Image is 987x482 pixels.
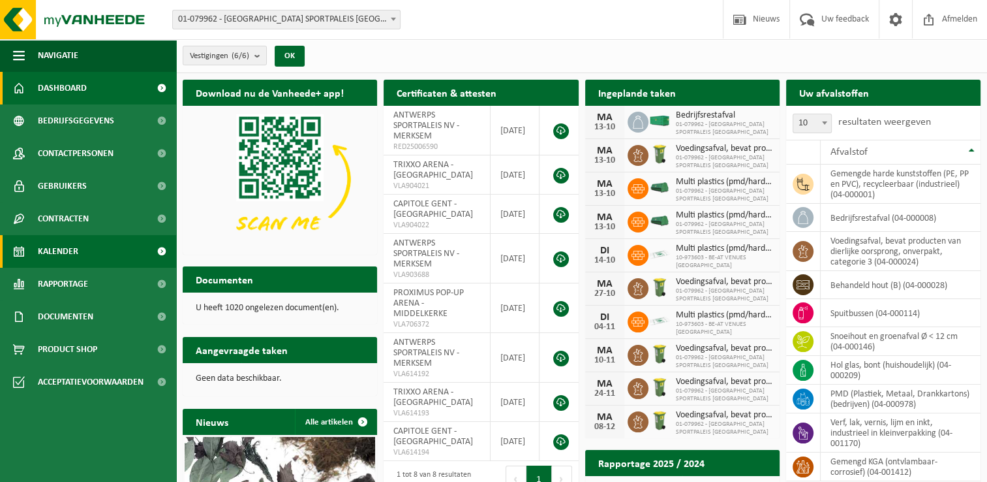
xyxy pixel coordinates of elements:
[648,115,671,127] img: HK-XC-40-GN-00
[648,143,671,165] img: WB-0140-HPE-GN-50
[393,199,473,219] span: CAPITOLE GENT - [GEOGRAPHIC_DATA]
[676,377,773,387] span: Voedingsafval, bevat producten van dierlijke oorsprong, onverpakt, categorie 3
[676,410,773,421] span: Voedingsafval, bevat producten van dierlijke oorsprong, onverpakt, categorie 3
[648,343,671,365] img: WB-0140-HPE-GN-50
[821,453,980,481] td: gemengd KGA (ontvlambaar-corrosief) (04-001412)
[592,423,618,432] div: 08-12
[173,10,400,29] span: 01-079962 - ANTWERPS SPORTPALEIS NV - MERKSEM
[393,369,480,379] span: VLA614192
[183,80,357,105] h2: Download nu de Vanheede+ app!
[821,327,980,356] td: snoeihout en groenafval Ø < 12 cm (04-000146)
[585,450,718,475] h2: Rapportage 2025 / 2024
[183,106,377,252] img: Download de VHEPlus App
[295,409,376,435] a: Alle artikelen
[676,187,773,203] span: 01-079962 - [GEOGRAPHIC_DATA] SPORTPALEIS [GEOGRAPHIC_DATA]
[38,137,114,170] span: Contactpersonen
[676,287,773,303] span: 01-079962 - [GEOGRAPHIC_DATA] SPORTPALEIS [GEOGRAPHIC_DATA]
[838,117,931,127] label: resultaten weergeven
[38,268,88,300] span: Rapportage
[275,46,305,67] button: OK
[648,310,671,332] img: LP-SK-00500-LPE-16
[793,114,831,133] span: 10
[592,412,618,423] div: MA
[491,155,540,195] td: [DATE]
[38,366,144,398] span: Acceptatievoorwaarden
[592,356,618,365] div: 10-11
[821,356,980,385] td: hol glas, bont (huishoudelijk) (04-000209)
[592,179,618,189] div: MA
[821,232,980,271] td: voedingsafval, bevat producten van dierlijke oorsprong, onverpakt, categorie 3 (04-000024)
[592,289,618,298] div: 27-10
[676,354,773,370] span: 01-079962 - [GEOGRAPHIC_DATA] SPORTPALEIS [GEOGRAPHIC_DATA]
[676,321,773,336] span: 10-973603 - BE-AT VENUES [GEOGRAPHIC_DATA]
[648,376,671,398] img: WB-0140-HPE-GN-50
[190,46,249,66] span: Vestigingen
[393,319,480,330] span: VLA706372
[393,447,480,458] span: VLA614194
[491,283,540,333] td: [DATE]
[592,156,618,165] div: 13-10
[393,220,480,231] span: VLA904022
[676,210,773,221] span: Multi plastics (pmd/harde kunststoffen/spanbanden/eps/folie naturel/folie gemeng...
[676,277,773,287] span: Voedingsafval, bevat producten van dierlijke oorsprong, onverpakt, categorie 3
[393,288,464,319] span: PROXIMUS POP-UP ARENA - MIDDELKERKE
[592,389,618,398] div: 24-11
[585,80,689,105] h2: Ingeplande taken
[821,204,980,232] td: bedrijfsrestafval (04-000008)
[676,110,773,121] span: Bedrijfsrestafval
[592,345,618,356] div: MA
[592,212,618,223] div: MA
[648,410,671,432] img: WB-0140-HPE-GN-50
[648,243,671,265] img: LP-SK-00500-LPE-16
[676,177,773,187] span: Multi plastics (pmd/harde kunststoffen/spanbanden/eps/folie naturel/folie gemeng...
[38,72,87,104] span: Dashboard
[676,144,773,154] span: Voedingsafval, bevat producten van dierlijke oorsprong, onverpakt, categorie 3
[592,223,618,232] div: 13-10
[830,147,868,157] span: Afvalstof
[38,202,89,235] span: Contracten
[648,182,671,193] img: HK-XK-22-GN-00
[821,271,980,299] td: behandeld hout (B) (04-000028)
[393,387,473,408] span: TRIXXO ARENA - [GEOGRAPHIC_DATA]
[592,123,618,132] div: 13-10
[676,310,773,321] span: Multi plastics (pmd/harde kunststoffen/spanbanden/eps/folie naturel/folie gemeng...
[648,276,671,298] img: WB-0140-HPE-GN-50
[38,333,97,366] span: Product Shop
[393,426,473,447] span: CAPITOLE GENT - [GEOGRAPHIC_DATA]
[821,385,980,413] td: PMD (Plastiek, Metaal, Drankkartons) (bedrijven) (04-000978)
[592,256,618,265] div: 14-10
[393,142,480,152] span: RED25006590
[676,154,773,170] span: 01-079962 - [GEOGRAPHIC_DATA] SPORTPALEIS [GEOGRAPHIC_DATA]
[592,279,618,289] div: MA
[592,323,618,332] div: 04-11
[393,338,459,368] span: ANTWERPS SPORTPALEIS NV - MERKSEM
[384,80,509,105] h2: Certificaten & attesten
[592,246,618,256] div: DI
[793,114,832,133] span: 10
[393,270,480,280] span: VLA903688
[38,104,114,137] span: Bedrijfsgegevens
[38,300,93,333] span: Documenten
[172,10,401,29] span: 01-079962 - ANTWERPS SPORTPALEIS NV - MERKSEM
[491,234,540,283] td: [DATE]
[592,146,618,156] div: MA
[592,312,618,323] div: DI
[38,170,87,202] span: Gebruikers
[676,421,773,436] span: 01-079962 - [GEOGRAPHIC_DATA] SPORTPALEIS [GEOGRAPHIC_DATA]
[676,344,773,354] span: Voedingsafval, bevat producten van dierlijke oorsprong, onverpakt, categorie 3
[648,215,671,227] img: HK-XK-22-GN-00
[592,189,618,199] div: 13-10
[491,106,540,155] td: [DATE]
[38,235,78,268] span: Kalender
[491,333,540,383] td: [DATE]
[393,408,480,419] span: VLA614193
[393,110,459,141] span: ANTWERPS SPORTPALEIS NV - MERKSEM
[183,46,267,65] button: Vestigingen(6/6)
[393,181,480,191] span: VLA904021
[676,221,773,236] span: 01-079962 - [GEOGRAPHIC_DATA] SPORTPALEIS [GEOGRAPHIC_DATA]
[183,337,301,362] h2: Aangevraagde taken
[232,52,249,60] count: (6/6)
[676,244,773,254] span: Multi plastics (pmd/harde kunststoffen/spanbanden/eps/folie naturel/folie gemeng...
[592,379,618,389] div: MA
[786,80,882,105] h2: Uw afvalstoffen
